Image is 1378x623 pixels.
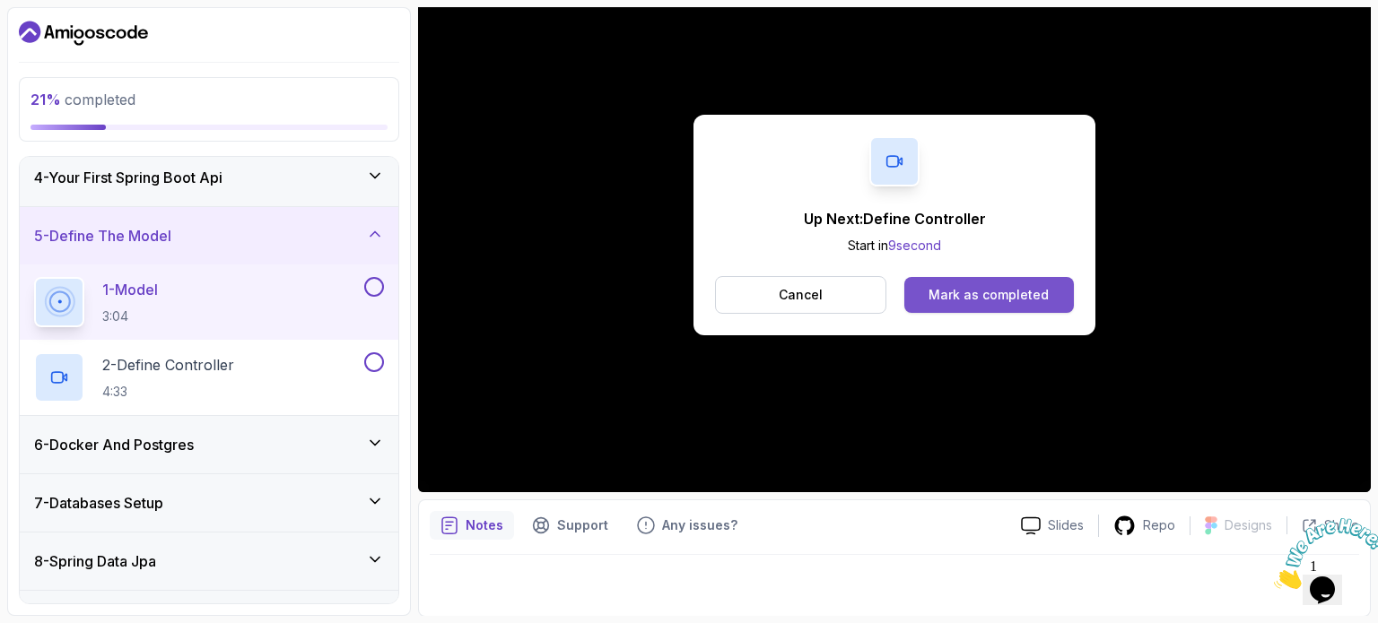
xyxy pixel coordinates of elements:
[1225,516,1272,534] p: Designs
[7,7,118,78] img: Chat attention grabber
[466,516,503,534] p: Notes
[804,237,986,255] p: Start in
[904,277,1074,313] button: Mark as completed
[557,516,608,534] p: Support
[7,7,14,22] span: 1
[20,474,398,532] button: 7-Databases Setup
[102,307,158,325] p: 3:04
[34,550,156,572] h3: 8 - Spring Data Jpa
[31,91,135,108] span: completed
[1007,516,1098,535] a: Slides
[1099,515,1190,537] a: Repo
[929,286,1049,304] div: Mark as completed
[34,277,384,327] button: 1-Model3:04
[34,167,222,188] h3: 4 - Your First Spring Boot Api
[804,208,986,229] p: Up Next: Define Controller
[779,286,823,304] p: Cancel
[102,279,158,300] p: 1 - Model
[102,354,234,376] p: 2 - Define Controller
[430,511,514,540] button: notes button
[626,511,748,540] button: Feedback button
[715,276,886,314] button: Cancel
[31,91,61,108] span: 21 %
[1143,516,1175,534] p: Repo
[662,516,737,534] p: Any issues?
[34,434,194,455] h3: 6 - Docker And Postgres
[20,207,398,264] button: 5-Define The Model
[20,532,398,590] button: 8-Spring Data Jpa
[888,238,941,253] span: 9 second
[521,511,619,540] button: Support button
[1048,516,1084,534] p: Slides
[1267,511,1378,596] iframe: chat widget
[34,352,384,402] button: 2-Define Controller4:33
[20,149,398,206] button: 4-Your First Spring Boot Api
[34,225,171,247] h3: 5 - Define The Model
[20,416,398,473] button: 6-Docker And Postgres
[34,492,163,514] h3: 7 - Databases Setup
[102,383,234,401] p: 4:33
[19,19,148,48] a: Dashboard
